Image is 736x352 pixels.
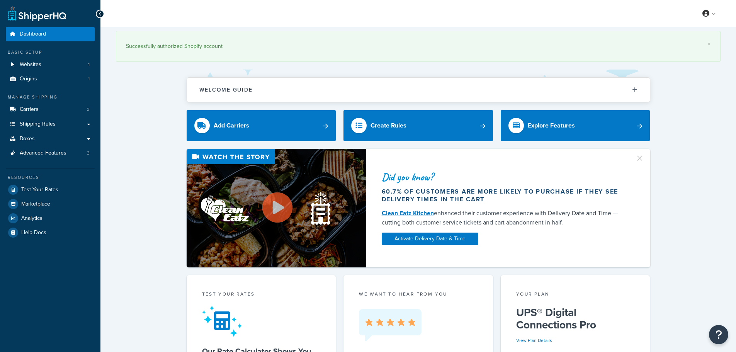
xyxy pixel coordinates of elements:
[202,291,321,299] div: Test your rates
[20,106,39,113] span: Carriers
[187,149,366,267] img: Video thumbnail
[126,41,711,52] div: Successfully authorized Shopify account
[6,27,95,41] a: Dashboard
[709,325,728,344] button: Open Resource Center
[516,306,635,331] h5: UPS® Digital Connections Pro
[6,102,95,117] li: Carriers
[20,61,41,68] span: Websites
[20,150,66,156] span: Advanced Features
[6,102,95,117] a: Carriers3
[6,226,95,240] a: Help Docs
[187,110,336,141] a: Add Carriers
[21,215,42,222] span: Analytics
[6,132,95,146] a: Boxes
[382,209,434,218] a: Clean Eatz Kitchen
[6,58,95,72] a: Websites1
[20,121,56,128] span: Shipping Rules
[359,291,478,298] p: we want to hear from you
[88,76,90,82] span: 1
[87,150,90,156] span: 3
[6,72,95,86] li: Origins
[516,337,552,344] a: View Plan Details
[528,120,575,131] div: Explore Features
[6,197,95,211] a: Marketplace
[501,110,650,141] a: Explore Features
[87,106,90,113] span: 3
[6,58,95,72] li: Websites
[199,87,253,93] h2: Welcome Guide
[6,146,95,160] a: Advanced Features3
[20,136,35,142] span: Boxes
[6,174,95,181] div: Resources
[187,78,650,102] button: Welcome Guide
[21,187,58,193] span: Test Your Rates
[382,172,626,182] div: Did you know?
[382,188,626,203] div: 60.7% of customers are more likely to purchase if they see delivery times in the cart
[6,49,95,56] div: Basic Setup
[6,94,95,100] div: Manage Shipping
[382,233,478,245] a: Activate Delivery Date & Time
[21,230,46,236] span: Help Docs
[6,211,95,225] a: Analytics
[20,31,46,37] span: Dashboard
[371,120,406,131] div: Create Rules
[343,110,493,141] a: Create Rules
[214,120,249,131] div: Add Carriers
[88,61,90,68] span: 1
[20,76,37,82] span: Origins
[6,72,95,86] a: Origins1
[6,117,95,131] a: Shipping Rules
[6,183,95,197] a: Test Your Rates
[707,41,711,47] a: ×
[6,146,95,160] li: Advanced Features
[21,201,50,207] span: Marketplace
[516,291,635,299] div: Your Plan
[382,209,626,227] div: enhanced their customer experience with Delivery Date and Time — cutting both customer service ti...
